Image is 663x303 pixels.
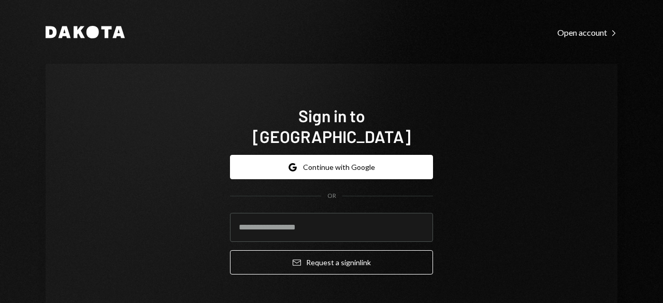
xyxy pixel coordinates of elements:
div: Open account [557,27,617,38]
button: Continue with Google [230,155,433,179]
button: Request a signinlink [230,250,433,275]
a: Open account [557,26,617,38]
h1: Sign in to [GEOGRAPHIC_DATA] [230,105,433,147]
div: OR [327,192,336,200]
